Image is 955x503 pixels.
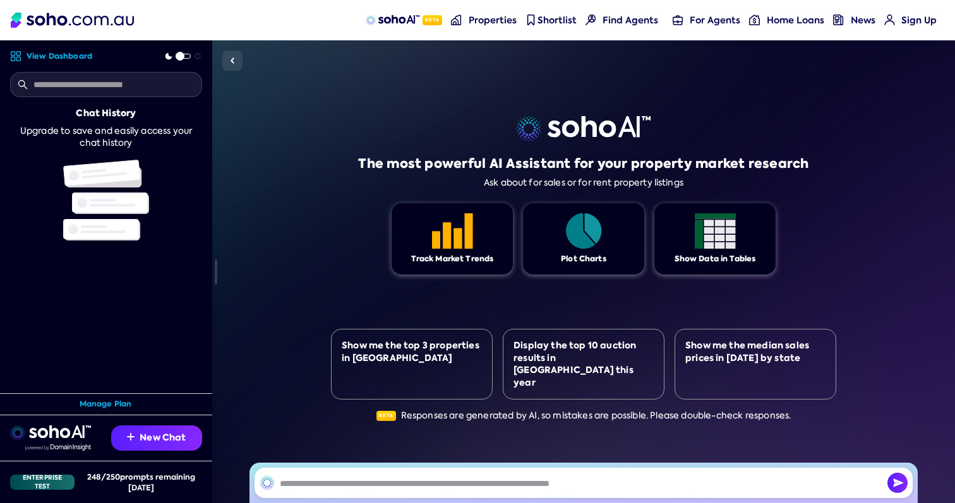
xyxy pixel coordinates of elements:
[749,15,760,25] img: for-agents-nav icon
[673,15,683,25] img: for-agents-nav icon
[111,425,202,451] button: New Chat
[586,15,596,25] img: Find agents icon
[342,340,482,364] div: Show me the top 3 properties in [GEOGRAPHIC_DATA]
[358,155,808,172] h1: The most powerful AI Assistant for your property market research
[80,399,132,410] a: Manage Plan
[423,15,442,25] span: Beta
[10,475,75,490] div: Enterprise Test
[690,14,740,27] span: For Agents
[63,160,149,240] img: Chat history illustration
[11,13,134,28] img: Soho Logo
[76,107,136,120] div: Chat History
[884,15,895,25] img: for-agents-nav icon
[376,411,396,421] span: Beta
[516,116,651,141] img: sohoai logo
[10,125,202,150] div: Upgrade to save and easily access your chat history
[675,254,756,264] div: Show Data in Tables
[833,15,844,25] img: news-nav icon
[526,15,536,25] img: shortlist-nav icon
[887,473,908,493] img: Send icon
[514,340,654,389] div: Display the top 10 auction results in [GEOGRAPHIC_DATA] this year
[685,340,826,364] div: Show me the median sales prices in [DATE] by state
[10,425,91,441] img: sohoai logo
[561,254,606,264] div: Plot Charts
[25,444,91,451] img: Data provided by Domain Insight
[901,14,937,27] span: Sign Up
[451,15,462,25] img: properties-nav icon
[469,14,517,27] span: Properties
[767,14,824,27] span: Home Loans
[376,410,791,422] div: Responses are generated by AI, so mistakes are possible. Please double-check responses.
[225,53,240,68] img: Sidebar toggle icon
[260,475,275,490] img: SohoAI logo black
[432,213,473,249] img: Feature 1 icon
[538,14,577,27] span: Shortlist
[695,213,736,249] img: Feature 1 icon
[127,433,135,441] img: Recommendation icon
[411,254,494,264] div: Track Market Trends
[851,14,875,27] span: News
[484,177,683,188] div: Ask about for sales or for rent property listings
[603,14,658,27] span: Find Agents
[563,213,604,249] img: Feature 1 icon
[887,473,908,493] button: Send
[10,50,92,62] a: View Dashboard
[80,471,202,493] div: 248 / 250 prompts remaining [DATE]
[366,15,419,25] img: sohoAI logo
